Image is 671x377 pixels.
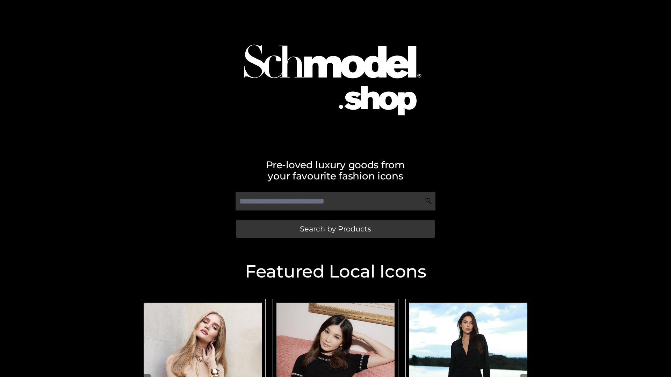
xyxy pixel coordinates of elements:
h2: Featured Local Icons​ [136,263,535,280]
a: Search by Products [236,220,435,238]
h2: Pre-loved luxury goods from your favourite fashion icons [136,159,535,182]
span: Search by Products [300,225,371,232]
img: Search Icon [425,198,432,205]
